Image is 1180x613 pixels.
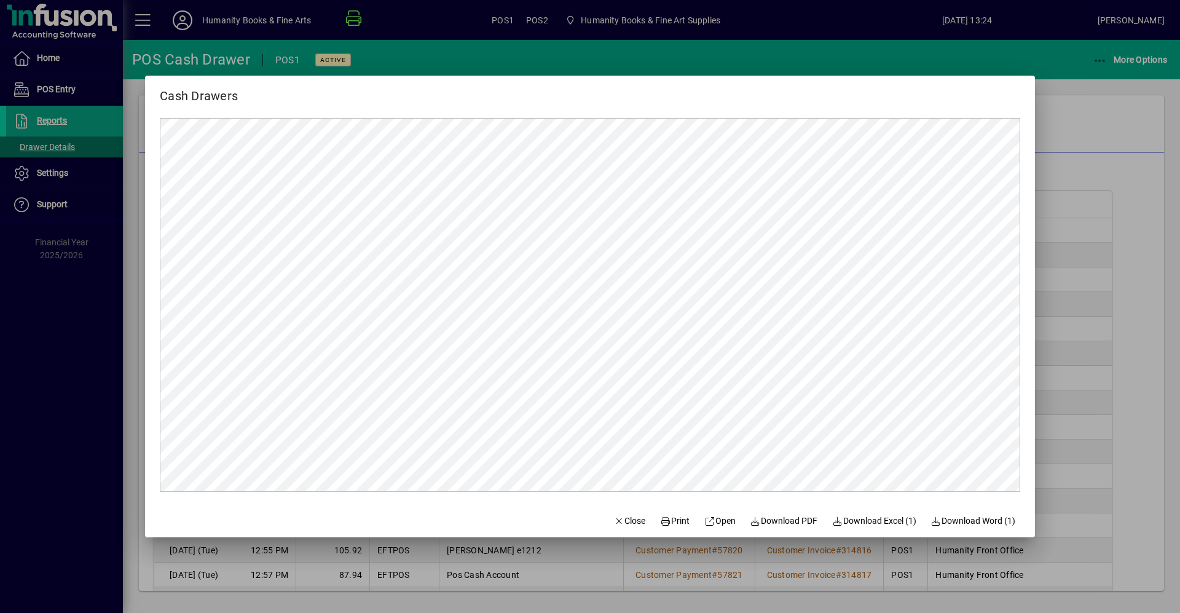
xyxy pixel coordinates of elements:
span: Download Word (1) [931,515,1016,528]
span: Open [704,515,736,528]
span: Close [614,515,646,528]
button: Download Excel (1) [827,510,921,532]
button: Download Word (1) [926,510,1021,532]
a: Download PDF [745,510,823,532]
h2: Cash Drawers [145,76,253,106]
button: Print [655,510,694,532]
button: Close [609,510,651,532]
span: Print [660,515,690,528]
span: Download Excel (1) [832,515,916,528]
span: Download PDF [750,515,818,528]
a: Open [699,510,741,532]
